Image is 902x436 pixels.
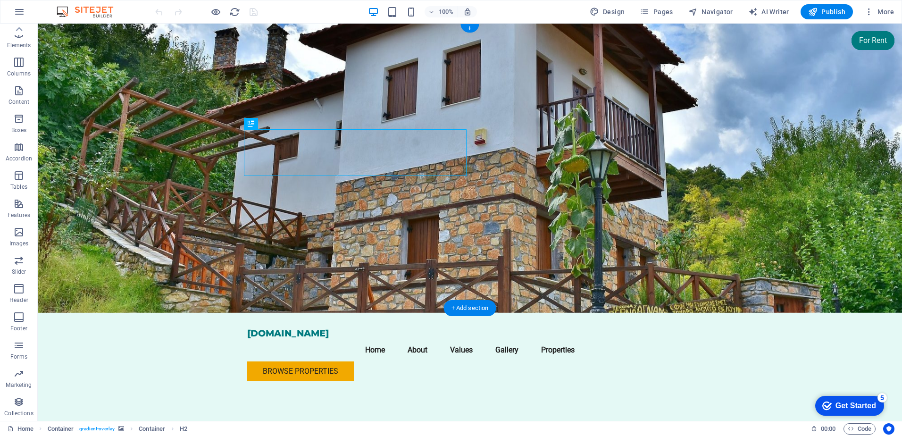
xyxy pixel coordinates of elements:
p: Features [8,211,30,219]
a: Click to cancel selection. Double-click to open Pages [8,423,33,435]
p: Content [8,98,29,106]
button: AI Writer [744,4,793,19]
p: Slider [12,268,26,276]
span: Publish [808,7,845,17]
button: Design [586,4,629,19]
p: Footer [10,325,27,332]
span: More [864,7,894,17]
span: Container [139,423,165,435]
h6: Session time [811,423,836,435]
span: Click to select. Double-click to edit [180,423,187,435]
div: Get Started 5 items remaining, 0% complete [8,5,76,25]
span: Navigator [688,7,733,17]
button: More [860,4,898,19]
div: + Add section [444,300,496,316]
div: + [460,24,479,33]
button: Pages [636,4,676,19]
span: Pages [640,7,673,17]
button: Usercentrics [883,423,894,435]
p: Accordion [6,155,32,162]
p: Images [9,240,29,247]
p: Elements [7,42,31,49]
p: Collections [4,410,33,417]
span: AI Writer [748,7,789,17]
span: Click to select. Double-click to edit [48,423,74,435]
p: Columns [7,70,31,77]
p: Forms [10,353,27,361]
span: 00 00 [821,423,835,435]
img: Editor Logo [54,6,125,17]
p: Marketing [6,381,32,389]
span: . gradient-overlay [77,423,115,435]
span: Code [848,423,871,435]
button: Publish [801,4,853,19]
button: Code [844,423,876,435]
p: Tables [10,183,27,191]
i: Reload page [229,7,240,17]
div: For Rent [814,8,857,26]
button: Navigator [685,4,737,19]
i: On resize automatically adjust zoom level to fit chosen device. [463,8,472,16]
button: 100% [425,6,458,17]
nav: breadcrumb [48,423,188,435]
span: : [827,425,829,432]
p: Boxes [11,126,27,134]
h6: 100% [439,6,454,17]
i: This element contains a background [118,426,124,431]
div: Get Started [28,10,68,19]
p: Header [9,296,28,304]
button: reload [229,6,240,17]
div: Design (Ctrl+Alt+Y) [586,4,629,19]
span: Design [590,7,625,17]
div: 5 [70,2,79,11]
